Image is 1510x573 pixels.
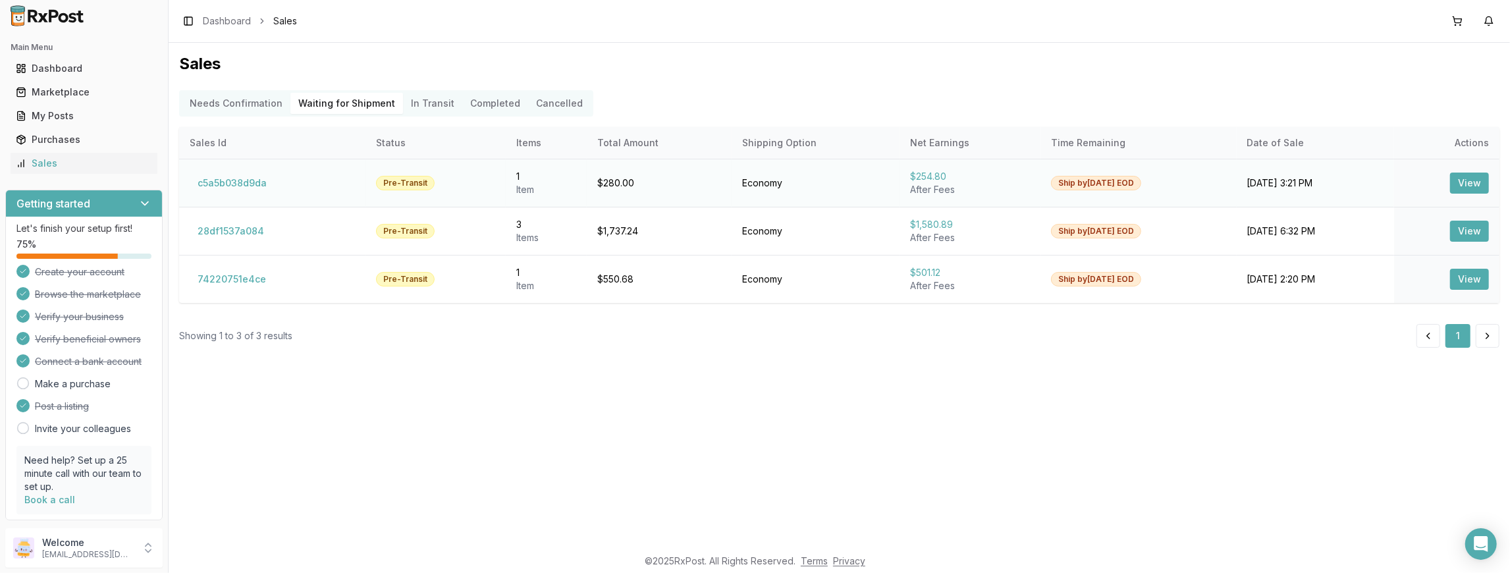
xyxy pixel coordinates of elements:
[516,231,576,244] div: Item s
[35,355,142,368] span: Connect a bank account
[1247,177,1384,190] div: [DATE] 3:21 PM
[179,53,1499,74] h1: Sales
[5,105,163,126] button: My Posts
[910,266,1031,279] div: $501.12
[587,127,732,159] th: Total Amount
[190,221,272,242] button: 28df1537a084
[597,273,721,286] div: $550.68
[11,128,157,151] a: Purchases
[16,196,90,211] h3: Getting started
[5,82,163,103] button: Marketplace
[203,14,297,28] nav: breadcrumb
[5,520,163,544] button: Support
[203,14,251,28] a: Dashboard
[742,225,889,238] div: Economy
[597,225,721,238] div: $1,737.24
[182,93,290,114] button: Needs Confirmation
[179,127,365,159] th: Sales Id
[16,157,152,170] div: Sales
[1450,269,1489,290] button: View
[190,173,275,194] button: c5a5b038d9da
[1445,324,1470,348] button: 1
[376,224,435,238] div: Pre-Transit
[1051,272,1141,286] div: Ship by [DATE] EOD
[910,170,1031,183] div: $254.80
[516,279,576,292] div: Item
[403,93,462,114] button: In Transit
[16,133,152,146] div: Purchases
[11,151,157,175] a: Sales
[5,129,163,150] button: Purchases
[16,62,152,75] div: Dashboard
[16,86,152,99] div: Marketplace
[801,555,828,566] a: Terms
[1394,127,1499,159] th: Actions
[13,537,34,559] img: User avatar
[35,400,89,413] span: Post a listing
[35,288,141,301] span: Browse the marketplace
[24,494,75,505] a: Book a call
[1247,225,1384,238] div: [DATE] 6:32 PM
[290,93,403,114] button: Waiting for Shipment
[11,104,157,128] a: My Posts
[900,127,1041,159] th: Net Earnings
[376,176,435,190] div: Pre-Transit
[179,329,292,342] div: Showing 1 to 3 of 3 results
[11,42,157,53] h2: Main Menu
[910,183,1031,196] div: After Fees
[1040,127,1236,159] th: Time Remaining
[16,238,36,251] span: 75 %
[1465,528,1497,560] div: Open Intercom Messenger
[1450,221,1489,242] button: View
[11,80,157,104] a: Marketplace
[1237,127,1394,159] th: Date of Sale
[910,279,1031,292] div: After Fees
[742,177,889,190] div: Economy
[24,454,144,493] p: Need help? Set up a 25 minute call with our team to set up.
[42,536,134,549] p: Welcome
[516,170,576,183] div: 1
[16,222,151,235] p: Let's finish your setup first!
[35,422,131,435] a: Invite your colleagues
[597,177,721,190] div: $280.00
[42,549,134,560] p: [EMAIL_ADDRESS][DOMAIN_NAME]
[742,273,889,286] div: Economy
[11,57,157,80] a: Dashboard
[506,127,587,159] th: Items
[516,183,576,196] div: Item
[35,377,111,391] a: Make a purchase
[1247,273,1384,286] div: [DATE] 2:20 PM
[35,265,124,279] span: Create your account
[365,127,506,159] th: Status
[1051,224,1141,238] div: Ship by [DATE] EOD
[16,109,152,123] div: My Posts
[910,218,1031,231] div: $1,580.89
[833,555,865,566] a: Privacy
[35,310,124,323] span: Verify your business
[190,269,274,290] button: 74220751e4ce
[528,93,591,114] button: Cancelled
[35,333,141,346] span: Verify beneficial owners
[732,127,900,159] th: Shipping Option
[5,58,163,79] button: Dashboard
[5,153,163,174] button: Sales
[516,218,576,231] div: 3
[376,272,435,286] div: Pre-Transit
[5,5,90,26] img: RxPost Logo
[1051,176,1141,190] div: Ship by [DATE] EOD
[1450,173,1489,194] button: View
[462,93,528,114] button: Completed
[910,231,1031,244] div: After Fees
[273,14,297,28] span: Sales
[516,266,576,279] div: 1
